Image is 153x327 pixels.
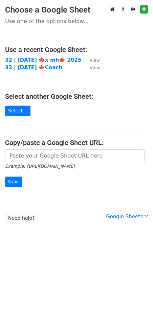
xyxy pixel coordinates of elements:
p: Use one of the options below... [5,18,148,25]
input: Paste your Google Sheet URL here [5,149,145,162]
h3: Choose a Google Sheet [5,5,148,15]
a: Select... [5,106,30,116]
a: View [83,57,100,63]
a: 32 | [DATE] 🍁Coach [5,65,62,71]
a: Google Sheets [106,214,148,220]
h4: Select another Google Sheet: [5,92,148,101]
h4: Copy/paste a Google Sheet URL: [5,139,148,147]
a: Need help? [5,213,38,223]
a: View [83,65,100,71]
a: 32 | [DATE] 🍁x mh🍁 2025 [5,57,81,63]
h4: Use a recent Google Sheet: [5,46,148,54]
input: Next [5,177,22,187]
small: View [90,65,100,70]
small: View [90,58,100,63]
small: Example: [URL][DOMAIN_NAME] [5,164,74,169]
